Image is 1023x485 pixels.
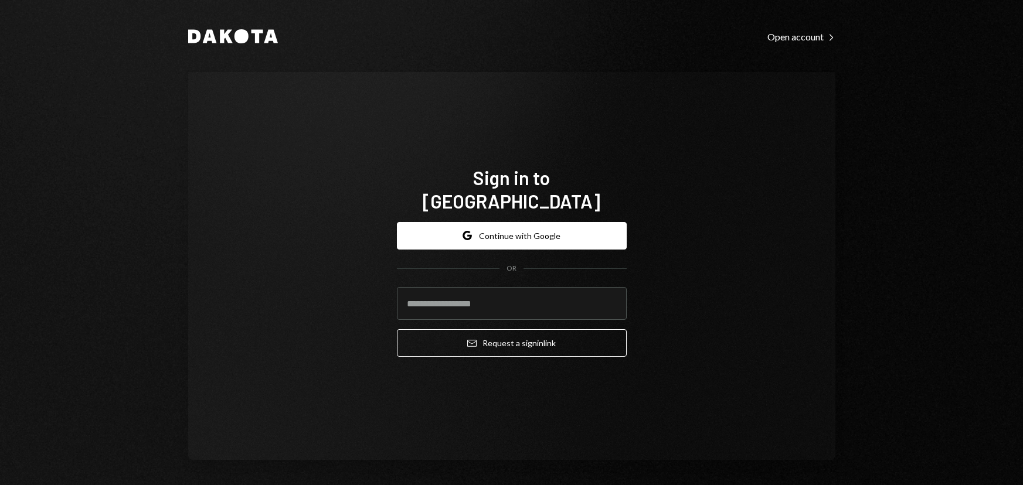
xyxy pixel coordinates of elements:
div: Open account [767,31,835,43]
h1: Sign in to [GEOGRAPHIC_DATA] [397,166,627,213]
button: Continue with Google [397,222,627,250]
button: Request a signinlink [397,329,627,357]
div: OR [507,264,516,274]
a: Open account [767,30,835,43]
keeper-lock: Open Keeper Popup [603,296,617,310]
